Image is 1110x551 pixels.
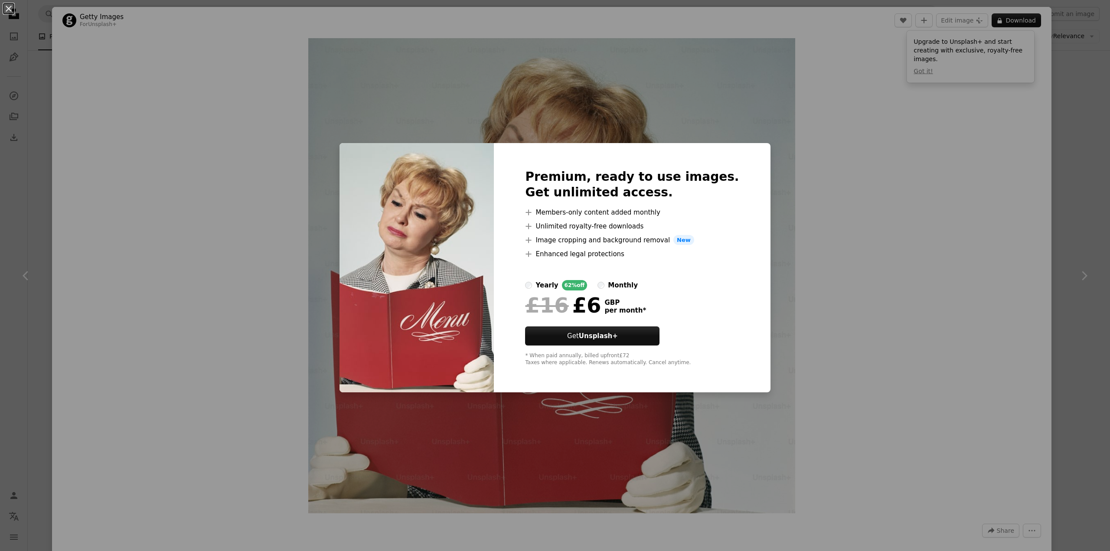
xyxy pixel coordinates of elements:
[525,235,739,245] li: Image cropping and background removal
[525,169,739,200] h2: Premium, ready to use images. Get unlimited access.
[579,332,618,340] strong: Unsplash+
[525,294,568,316] span: £16
[525,326,659,346] button: GetUnsplash+
[597,282,604,289] input: monthly
[340,143,494,393] img: premium_photo-1664391887222-daf011d46025
[525,221,739,231] li: Unlimited royalty-free downloads
[525,294,601,316] div: £6
[525,207,739,218] li: Members-only content added monthly
[535,280,558,290] div: yearly
[608,280,638,290] div: monthly
[604,306,646,314] span: per month *
[525,352,739,366] div: * When paid annually, billed upfront £72 Taxes where applicable. Renews automatically. Cancel any...
[562,280,588,290] div: 62% off
[525,249,739,259] li: Enhanced legal protections
[525,282,532,289] input: yearly62%off
[604,299,646,306] span: GBP
[673,235,694,245] span: New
